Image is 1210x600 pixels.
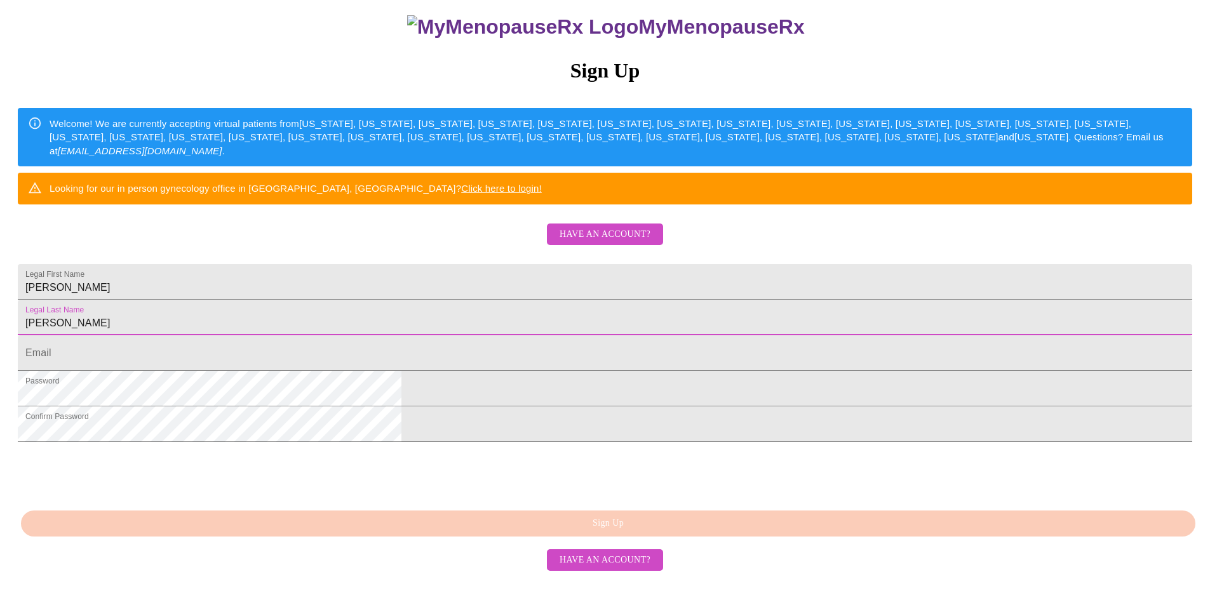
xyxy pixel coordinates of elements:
h3: Sign Up [18,59,1192,83]
span: Have an account? [560,552,650,568]
button: Have an account? [547,223,663,246]
div: Looking for our in person gynecology office in [GEOGRAPHIC_DATA], [GEOGRAPHIC_DATA]? [50,177,542,200]
button: Have an account? [547,549,663,571]
a: Click here to login! [461,183,542,194]
a: Have an account? [544,554,666,564]
iframe: reCAPTCHA [18,448,211,498]
em: [EMAIL_ADDRESS][DOMAIN_NAME] [58,145,222,156]
span: Have an account? [560,227,650,243]
h3: MyMenopauseRx [20,15,1193,39]
img: MyMenopauseRx Logo [407,15,638,39]
a: Have an account? [544,237,666,248]
div: Welcome! We are currently accepting virtual patients from [US_STATE], [US_STATE], [US_STATE], [US... [50,112,1182,163]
